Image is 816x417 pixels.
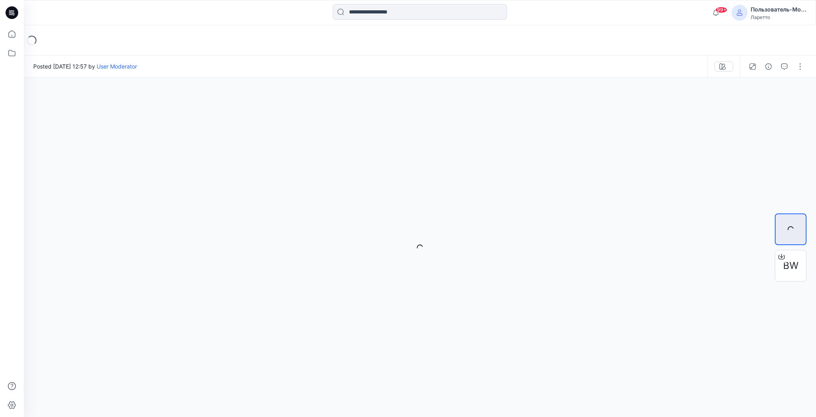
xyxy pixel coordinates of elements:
a: User Moderator [97,63,137,70]
span: 99+ [715,7,727,13]
ya-tr-span: Ларетто [751,14,770,20]
span: Posted [DATE] 12:57 by [33,62,137,70]
svg: avatar [736,10,743,16]
button: Details [762,60,775,73]
span: BW [783,259,799,273]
